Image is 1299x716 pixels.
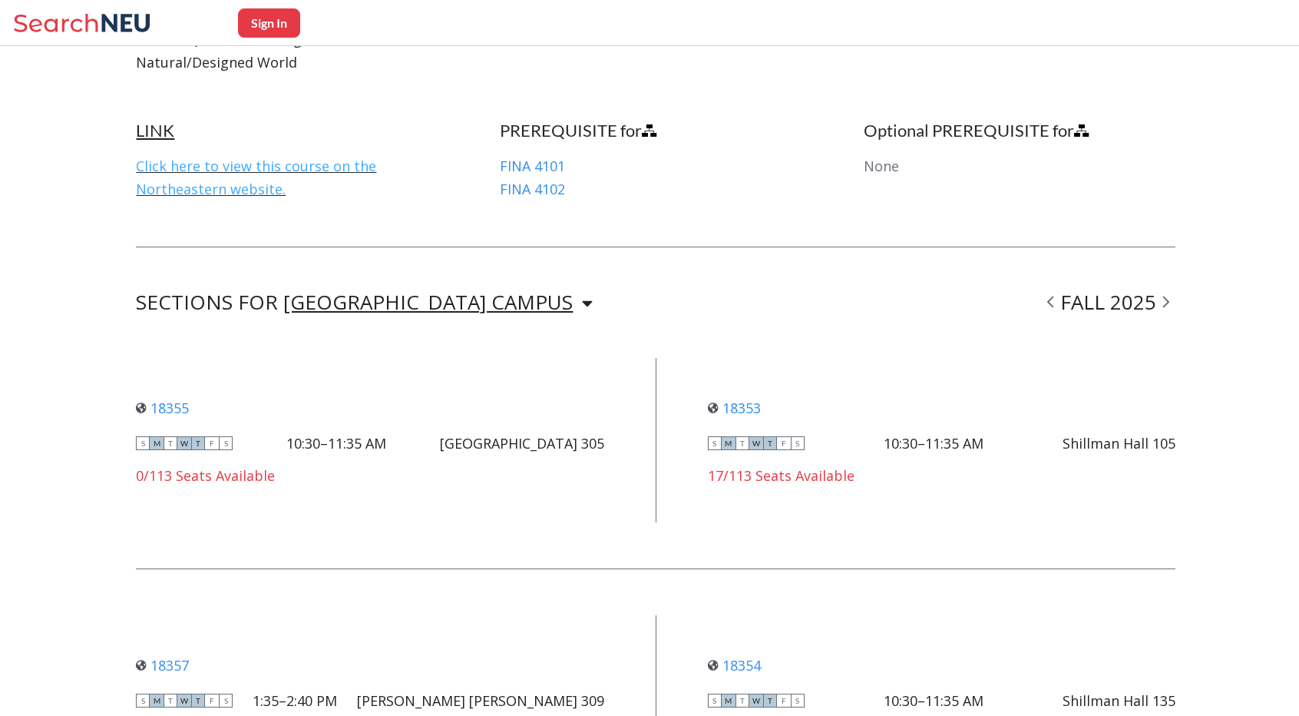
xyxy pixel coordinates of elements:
p: Natural/Designed World [136,51,448,74]
button: Sign In [238,8,300,38]
div: [GEOGRAPHIC_DATA] 305 [440,435,604,452]
span: S [136,436,150,450]
span: S [791,694,805,708]
span: F [205,694,219,708]
a: 18355 [136,399,189,417]
a: 18357 [136,656,189,675]
span: M [722,694,735,708]
h4: Optional PREREQUISITE for [864,120,1175,141]
span: W [749,694,763,708]
a: FINA 4102 [500,180,565,198]
div: Shillman Hall 135 [1063,692,1175,709]
span: S [791,436,805,450]
div: FALL 2025 [1041,293,1175,312]
a: FINA 4101 [500,157,565,175]
span: T [763,436,777,450]
a: 18353 [708,399,761,417]
span: None [864,157,899,175]
a: Click here to view this course on the Northeastern website. [136,157,376,198]
span: S [219,436,233,450]
span: T [735,436,749,450]
span: T [164,694,177,708]
div: 10:30–11:35 AM [286,435,386,452]
div: 17/113 Seats Available [708,467,1175,484]
h4: PREREQUISITE for [500,120,811,141]
span: F [777,694,791,708]
span: M [150,694,164,708]
span: T [164,436,177,450]
span: F [205,436,219,450]
span: T [763,694,777,708]
div: [GEOGRAPHIC_DATA] CAMPUS [283,293,573,310]
span: S [136,694,150,708]
div: SECTIONS FOR [136,293,593,312]
span: W [177,436,191,450]
span: S [219,694,233,708]
span: S [708,436,722,450]
div: 1:35–2:40 PM [253,692,337,709]
span: S [708,694,722,708]
div: Shillman Hall 105 [1063,435,1175,452]
div: 10:30–11:35 AM [884,692,983,709]
div: 10:30–11:35 AM [884,435,983,452]
span: W [177,694,191,708]
span: W [749,436,763,450]
span: M [150,436,164,450]
div: 0/113 Seats Available [136,467,603,484]
h4: LINK [136,120,448,141]
span: T [735,694,749,708]
a: 18354 [708,656,761,675]
span: M [722,436,735,450]
span: T [191,694,205,708]
div: [PERSON_NAME] [PERSON_NAME] 309 [357,692,604,709]
span: T [191,436,205,450]
span: F [777,436,791,450]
